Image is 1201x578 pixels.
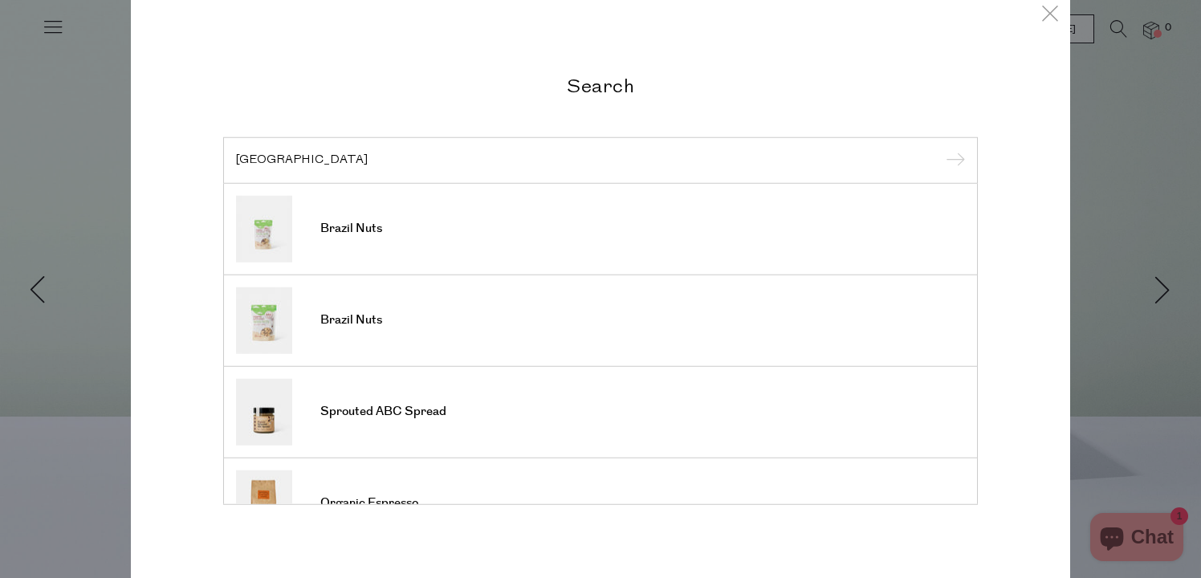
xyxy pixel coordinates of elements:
[320,495,418,511] span: Organic Espresso
[236,287,292,353] img: Brazil Nuts
[236,287,965,353] a: Brazil Nuts
[236,378,292,445] img: Sprouted ABC Spread
[236,470,965,536] a: Organic Espresso
[236,195,292,262] img: Brazil Nuts
[236,470,292,536] img: Organic Espresso
[236,378,965,445] a: Sprouted ABC Spread
[320,221,382,237] span: Brazil Nuts
[236,195,965,262] a: Brazil Nuts
[320,404,446,420] span: Sprouted ABC Spread
[236,154,965,166] input: Search
[223,74,978,97] h2: Search
[320,312,382,328] span: Brazil Nuts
